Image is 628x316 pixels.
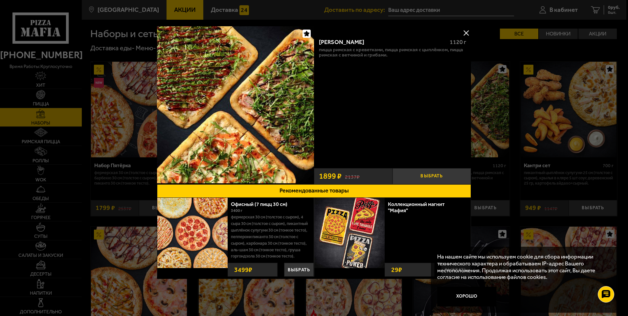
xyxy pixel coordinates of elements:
s: 2137 ₽ [345,173,360,180]
a: Офисный (7 пицц 30 см) [231,201,294,207]
span: 3400 г [231,208,242,213]
p: На нашем сайте мы используем cookie для сбора информации технического характера и обрабатываем IP... [437,253,609,281]
span: 1120 г [450,38,466,46]
a: Мама Миа [157,26,314,184]
span: 1899 ₽ [319,172,342,180]
strong: 29 ₽ [390,263,404,276]
img: Мама Миа [157,26,314,183]
button: Выбрать [284,263,314,277]
p: Фермерская 30 см (толстое с сыром), 4 сыра 30 см (толстое с сыром), Пикантный цыплёнок сулугуни 3... [231,214,309,260]
strong: 3499 ₽ [233,263,254,276]
div: [PERSON_NAME] [319,39,444,46]
button: Рекомендованные товары [157,184,471,198]
button: Хорошо [437,287,496,306]
p: Пицца Римская с креветками, Пицца Римская с цыплёнком, Пицца Римская с ветчиной и грибами. [319,47,466,58]
a: Коллекционный магнит "Мафия" [388,201,445,214]
button: Выбрать [392,168,471,184]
